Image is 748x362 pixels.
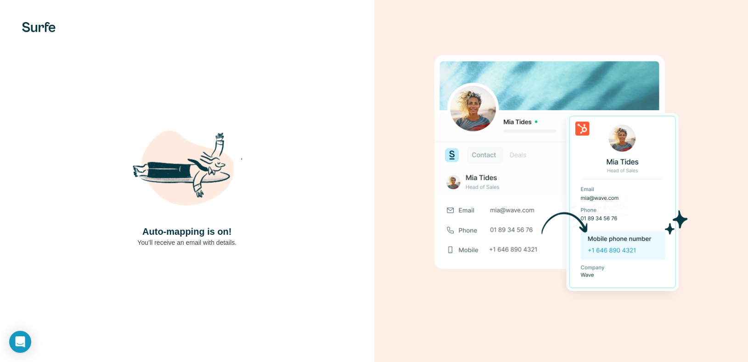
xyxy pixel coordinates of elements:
[9,331,31,353] div: Open Intercom Messenger
[132,115,242,225] img: Shaka Illustration
[137,238,236,247] p: You’ll receive an email with details.
[142,225,231,238] h4: Auto-mapping is on!
[22,22,56,32] img: Surfe's logo
[434,55,688,306] img: Download Success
